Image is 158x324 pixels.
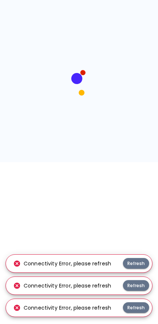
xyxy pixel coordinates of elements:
div: Connectivity Error, please refresh [13,301,111,314]
button: Refresh [123,302,149,313]
button: Refresh [123,280,149,291]
div: Connectivity Error, please refresh [13,279,111,292]
button: Refresh [123,258,149,269]
div: Connectivity Error, please refresh [13,257,111,270]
